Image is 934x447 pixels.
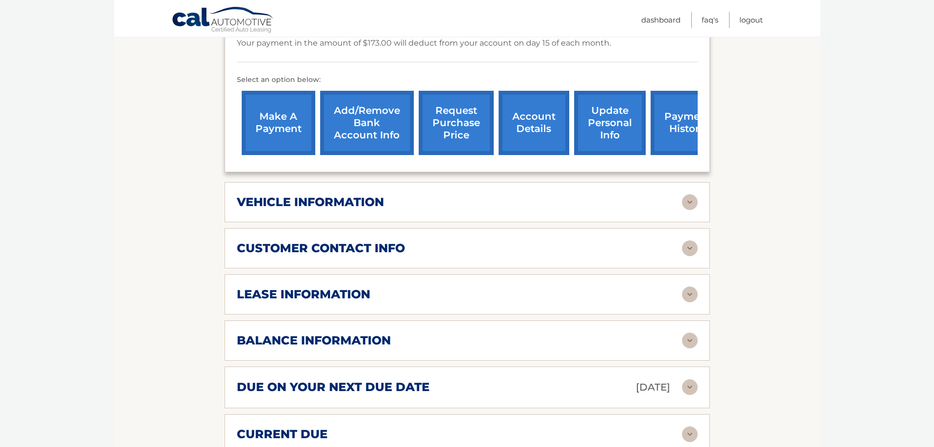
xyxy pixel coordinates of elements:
[172,6,275,35] a: Cal Automotive
[320,91,414,155] a: Add/Remove bank account info
[237,333,391,348] h2: balance information
[739,12,763,28] a: Logout
[636,379,670,396] p: [DATE]
[419,91,494,155] a: request purchase price
[574,91,646,155] a: update personal info
[682,426,698,442] img: accordion-rest.svg
[651,91,724,155] a: payment history
[237,380,429,394] h2: due on your next due date
[237,287,370,302] h2: lease information
[237,241,405,256] h2: customer contact info
[499,91,569,155] a: account details
[682,379,698,395] img: accordion-rest.svg
[237,74,698,86] p: Select an option below:
[682,287,698,302] img: accordion-rest.svg
[682,333,698,348] img: accordion-rest.svg
[702,12,718,28] a: FAQ's
[237,195,384,210] h2: vehicle information
[237,427,328,442] h2: current due
[641,12,681,28] a: Dashboard
[242,91,315,155] a: make a payment
[682,240,698,256] img: accordion-rest.svg
[237,36,611,50] p: Your payment in the amount of $173.00 will deduct from your account on day 15 of each month.
[682,194,698,210] img: accordion-rest.svg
